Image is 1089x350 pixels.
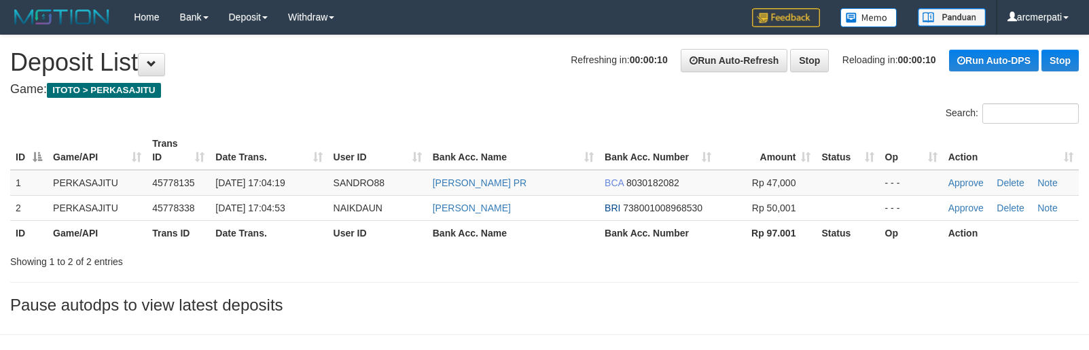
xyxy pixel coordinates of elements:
th: Game/API [48,220,147,245]
strong: 00:00:10 [630,54,668,65]
th: ID: activate to sort column descending [10,131,48,170]
label: Search: [946,103,1079,124]
th: ID [10,220,48,245]
th: Rp 97.001 [717,220,816,245]
th: Date Trans. [210,220,327,245]
span: Rp 47,000 [752,177,796,188]
td: - - - [880,170,943,196]
strong: 00:00:10 [898,54,936,65]
td: PERKASAJITU [48,195,147,220]
span: Reloading in: [842,54,936,65]
th: Status: activate to sort column ascending [816,131,879,170]
span: Copy 8030182082 to clipboard [626,177,679,188]
h4: Game: [10,83,1079,97]
span: ITOTO > PERKASAJITU [47,83,161,98]
a: Delete [997,203,1024,213]
h3: Pause autodps to view latest deposits [10,296,1079,314]
th: Bank Acc. Name: activate to sort column ascending [427,131,599,170]
span: Copy 738001008968530 to clipboard [623,203,702,213]
span: [DATE] 17:04:53 [215,203,285,213]
a: [PERSON_NAME] [433,203,511,213]
td: 1 [10,170,48,196]
th: Game/API: activate to sort column ascending [48,131,147,170]
a: [PERSON_NAME] PR [433,177,526,188]
span: SANDRO88 [334,177,385,188]
span: BRI [605,203,620,213]
th: Action [943,220,1079,245]
th: Action: activate to sort column ascending [943,131,1079,170]
td: - - - [880,195,943,220]
a: Approve [948,177,984,188]
span: 45778338 [152,203,194,213]
th: Bank Acc. Name [427,220,599,245]
th: Date Trans.: activate to sort column ascending [210,131,327,170]
img: MOTION_logo.png [10,7,113,27]
a: Approve [948,203,984,213]
input: Search: [982,103,1079,124]
th: Trans ID: activate to sort column ascending [147,131,210,170]
span: NAIKDAUN [334,203,382,213]
span: Rp 50,001 [752,203,796,213]
th: User ID [328,220,427,245]
span: BCA [605,177,624,188]
td: 2 [10,195,48,220]
div: Showing 1 to 2 of 2 entries [10,249,444,268]
td: PERKASAJITU [48,170,147,196]
img: panduan.png [918,8,986,27]
h1: Deposit List [10,49,1079,76]
a: Run Auto-Refresh [681,49,787,72]
span: [DATE] 17:04:19 [215,177,285,188]
a: Delete [997,177,1024,188]
th: Trans ID [147,220,210,245]
th: Op: activate to sort column ascending [880,131,943,170]
th: Status [816,220,879,245]
th: Amount: activate to sort column ascending [717,131,816,170]
a: Stop [790,49,829,72]
a: Run Auto-DPS [949,50,1039,71]
span: Refreshing in: [571,54,667,65]
th: User ID: activate to sort column ascending [328,131,427,170]
th: Bank Acc. Number [599,220,717,245]
a: Stop [1041,50,1079,71]
th: Bank Acc. Number: activate to sort column ascending [599,131,717,170]
img: Button%20Memo.svg [840,8,897,27]
th: Op [880,220,943,245]
a: Note [1037,177,1058,188]
a: Note [1037,203,1058,213]
span: 45778135 [152,177,194,188]
img: Feedback.jpg [752,8,820,27]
